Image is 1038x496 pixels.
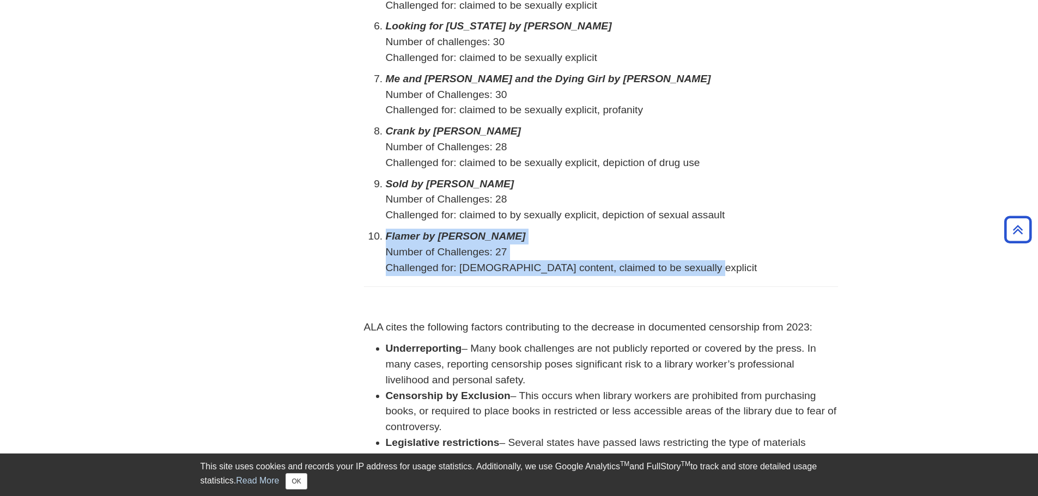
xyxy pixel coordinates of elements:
strong: Censorship by Exclusion [386,390,511,401]
button: Close [286,473,307,489]
p: Number of Challenges: 28 Challenged for: claimed to be sexually explicit, depiction of drug use [386,139,838,171]
p: Number of challenges: 30 Challenged for: claimed to be sexually explicit [386,34,838,66]
sup: TM [620,460,629,468]
p: Number of Challenges: 28 Challenged for: claimed to by sexually explicit, depiction of sexual ass... [386,192,838,223]
a: Back to Top [1000,222,1035,237]
em: Crank by [PERSON_NAME] [386,125,521,137]
div: This site uses cookies and records your IP address for usage statistics. Additionally, we use Goo... [201,460,838,489]
p: Number of Challenges: 27 Challenged for: [DEMOGRAPHIC_DATA] content, claimed to be sexually explicit [386,244,838,276]
strong: Legislative restrictions [386,437,500,448]
sup: TM [681,460,690,468]
p: Number of Challenges: 30 Challenged for: claimed to be sexually explicit, profanity [386,87,838,119]
a: Read More [236,476,279,485]
li: – This occurs when library workers are prohibited from purchasing books, or required to place boo... [386,388,838,435]
strong: Underreporting [386,342,462,354]
li: – Many book challenges are not publicly reported or covered by the press. In many cases, reportin... [386,341,838,388]
em: Me and [PERSON_NAME] and the Dying Girl by [PERSON_NAME] [386,73,711,84]
p: ALA cites the following factors contributing to the decrease in documented censorship from 2023: [364,320,838,335]
em: Sold by [PERSON_NAME] [386,178,514,189]
em: Looking for [US_STATE] by [PERSON_NAME] [386,20,612,32]
em: Flamer by [PERSON_NAME] [386,230,526,242]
